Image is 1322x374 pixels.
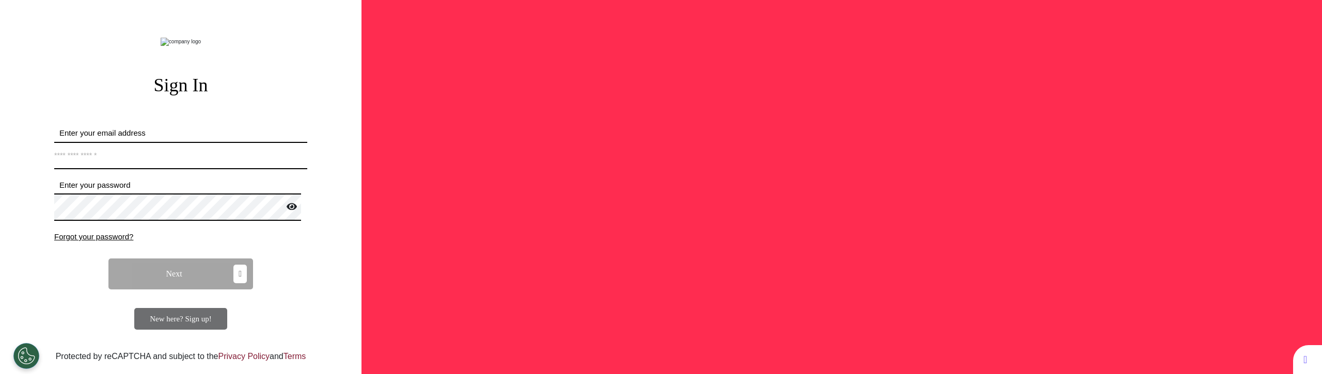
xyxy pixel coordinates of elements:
span: Forgot your password? [54,232,133,241]
button: Open Preferences [13,343,39,369]
span: New here? Sign up! [150,315,212,323]
label: Enter your password [54,180,307,191]
span: Next [166,270,182,278]
button: Next [108,258,253,289]
h2: Sign In [54,74,307,96]
label: Enter your email address [54,127,307,139]
a: Privacy Policy [218,352,270,361]
img: company logo [161,38,201,46]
